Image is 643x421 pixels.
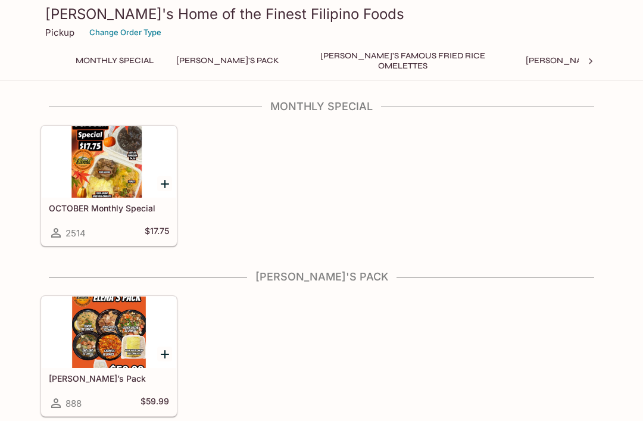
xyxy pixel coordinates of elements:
[170,52,286,69] button: [PERSON_NAME]'s Pack
[157,347,172,361] button: Add Elena’s Pack
[157,176,172,191] button: Add OCTOBER Monthly Special
[295,52,510,69] button: [PERSON_NAME]'s Famous Fried Rice Omelettes
[145,226,169,240] h5: $17.75
[84,23,167,42] button: Change Order Type
[40,100,603,113] h4: Monthly Special
[141,396,169,410] h5: $59.99
[40,270,603,283] h4: [PERSON_NAME]'s Pack
[45,5,598,23] h3: [PERSON_NAME]'s Home of the Finest Filipino Foods
[41,296,177,416] a: [PERSON_NAME]’s Pack888$59.99
[42,297,176,368] div: Elena’s Pack
[65,227,86,239] span: 2514
[65,398,82,409] span: 888
[49,373,169,383] h5: [PERSON_NAME]’s Pack
[41,126,177,246] a: OCTOBER Monthly Special2514$17.75
[69,52,160,69] button: Monthly Special
[45,27,74,38] p: Pickup
[49,203,169,213] h5: OCTOBER Monthly Special
[42,126,176,198] div: OCTOBER Monthly Special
